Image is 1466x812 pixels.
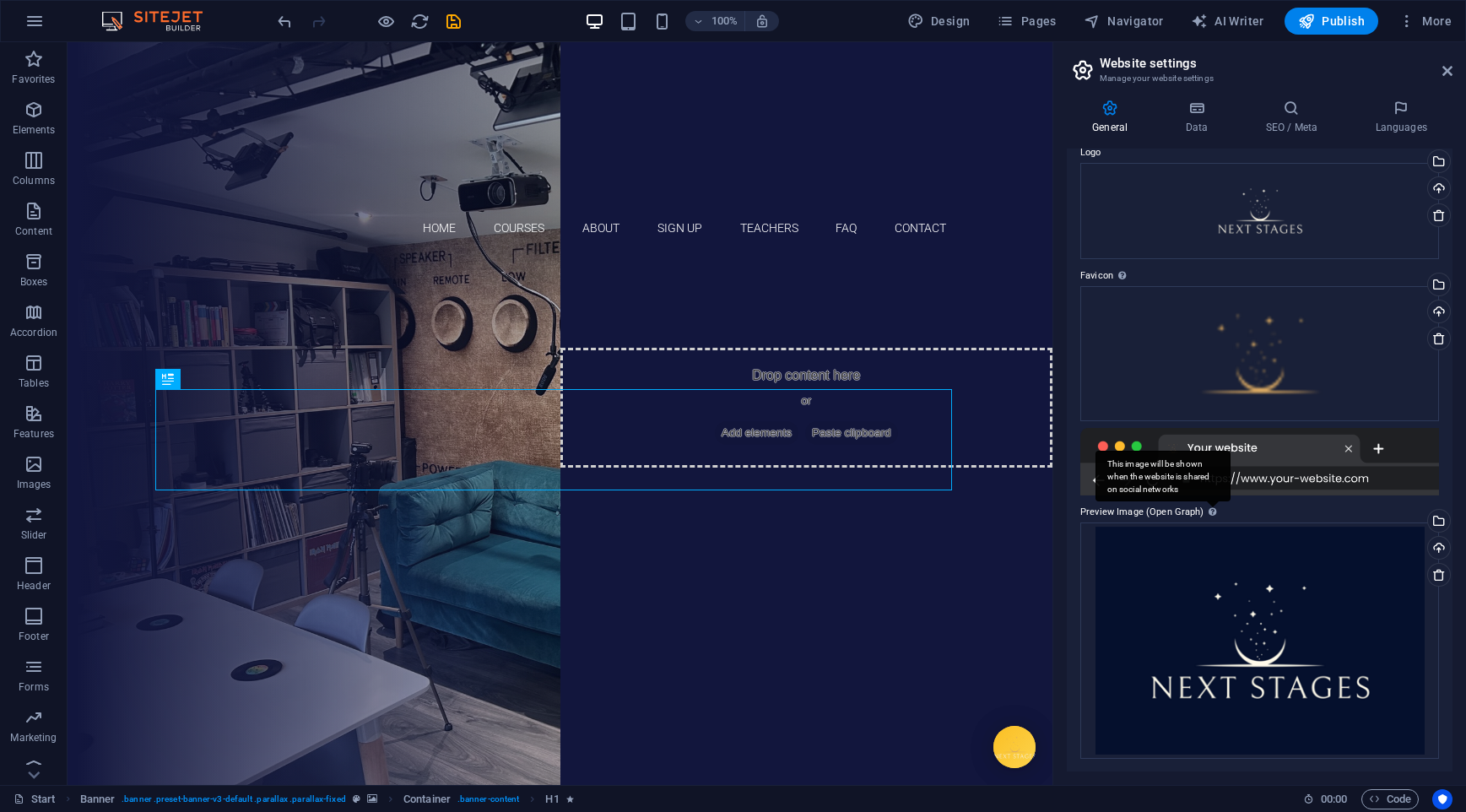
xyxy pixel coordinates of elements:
p: Images [17,478,51,491]
button: Code [1361,789,1419,809]
span: Code [1369,789,1411,809]
i: Undo: Change preview image (Ctrl+Z) [275,12,295,31]
span: . banner-content [457,789,519,809]
span: Pages [997,13,1056,30]
p: Tables [19,376,49,390]
span: 00 00 [1321,789,1347,809]
p: Slider [21,528,47,542]
span: Publish [1298,13,1365,30]
span: . banner .preset-banner-v3-default .parallax .parallax-fixed [122,789,345,809]
span: Navigator [1084,13,1164,30]
label: Logo [1080,143,1439,163]
nav: breadcrumb [80,789,574,809]
label: Favicon [1080,266,1439,286]
button: Design [901,8,977,35]
div: This image will be shown when the website is shared on social networks [1095,451,1231,501]
h4: Languages [1350,100,1452,135]
p: Features [14,427,54,441]
span: Click to select. Double-click to edit [403,789,451,809]
p: Header [17,579,51,593]
div: OriginalLogo-_Vjat_xwrqfPttGkeP4zZg.png [1080,522,1439,759]
h3: Manage your website settings [1100,71,1419,86]
p: Favorites [12,73,55,86]
button: 100% [685,11,745,31]
h6: 100% [711,11,738,31]
p: Marketing [10,731,57,744]
i: Save (Ctrl+S) [444,12,463,31]
p: Forms [19,680,49,694]
span: AI Writer [1191,13,1264,30]
span: More [1398,13,1452,30]
div: TransparentLogo-GCpbJ581C5iuxm-BBpuFWQ.png [1080,163,1439,259]
p: Footer [19,630,49,643]
i: Element contains an animation [566,794,574,804]
p: Elements [13,123,56,137]
i: This element contains a background [367,794,377,804]
p: Content [15,225,52,238]
button: save [443,11,463,31]
button: Publish [1285,8,1378,35]
div: FaviconTransparent-Pss4Y5Bjcatb-bE50fEzfQ-isEP75YymhMrxWLlFfUpLA-GsNsCchsjsltmkFhAPB-Ow.png [1080,286,1439,421]
p: Boxes [20,275,48,289]
div: Design (Ctrl+Alt+Y) [901,8,977,35]
button: More [1392,8,1458,35]
h6: Session time [1303,789,1348,809]
i: On resize automatically adjust zoom level to fit chosen device. [755,14,770,29]
i: Reload page [410,12,430,31]
p: Accordion [10,326,57,339]
i: This element is a customizable preset [353,794,360,804]
h2: Website settings [1100,56,1452,71]
a: Click to cancel selection. Double-click to open Pages [14,789,56,809]
p: Columns [13,174,55,187]
span: Click to select. Double-click to edit [80,789,116,809]
h4: General [1067,100,1160,135]
button: Navigator [1077,8,1171,35]
span: : [1333,793,1335,805]
h4: Data [1160,100,1240,135]
button: undo [274,11,295,31]
button: Click here to leave preview mode and continue editing [376,11,396,31]
span: Design [907,13,971,30]
button: reload [409,11,430,31]
button: Usercentrics [1432,789,1452,809]
img: Editor Logo [97,11,224,31]
label: Preview Image (Open Graph) [1080,502,1439,522]
button: Pages [990,8,1063,35]
span: Click to select. Double-click to edit [545,789,559,809]
button: AI Writer [1184,8,1271,35]
h4: SEO / Meta [1240,100,1350,135]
